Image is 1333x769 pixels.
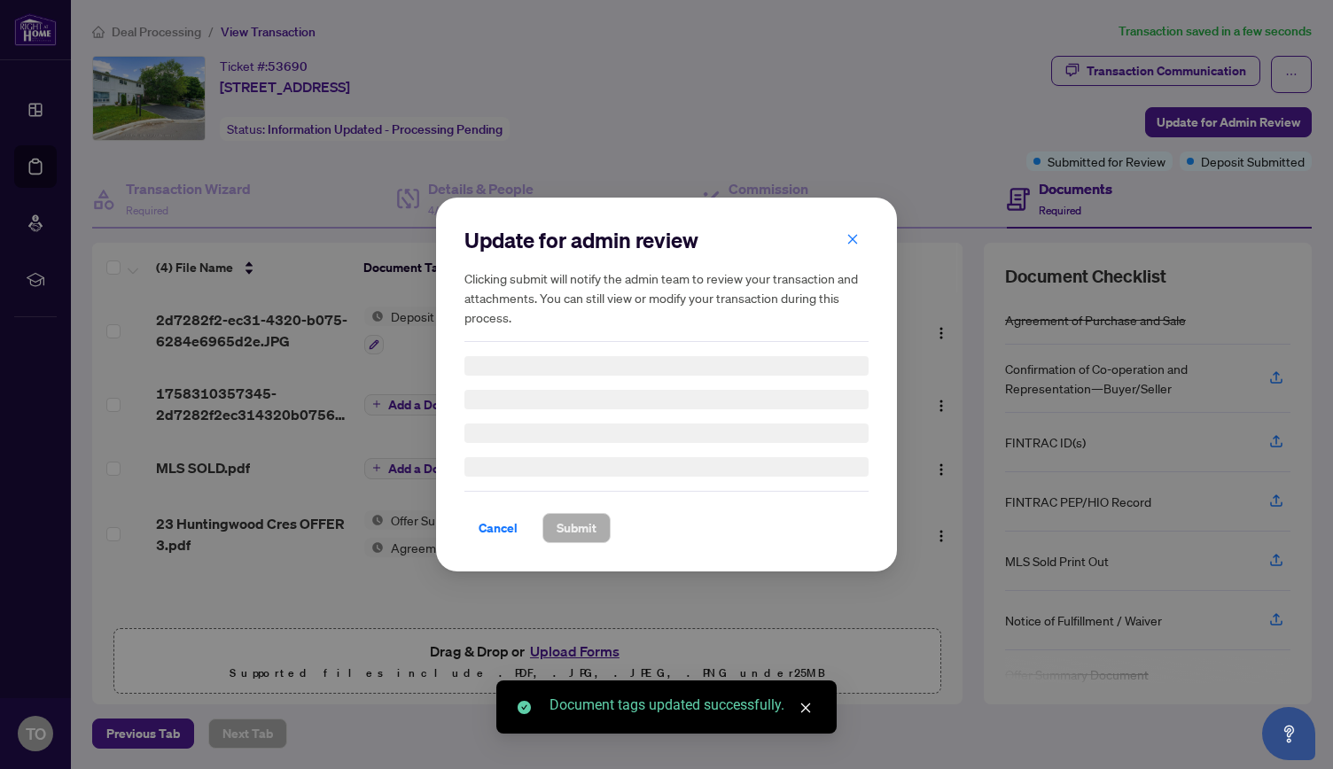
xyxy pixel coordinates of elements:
[479,514,518,542] span: Cancel
[464,268,869,327] h5: Clicking submit will notify the admin team to review your transaction and attachments. You can st...
[550,695,815,716] div: Document tags updated successfully.
[796,698,815,718] a: Close
[518,701,531,714] span: check-circle
[799,702,812,714] span: close
[846,233,859,245] span: close
[542,513,611,543] button: Submit
[1262,707,1315,760] button: Open asap
[464,513,532,543] button: Cancel
[464,226,869,254] h2: Update for admin review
